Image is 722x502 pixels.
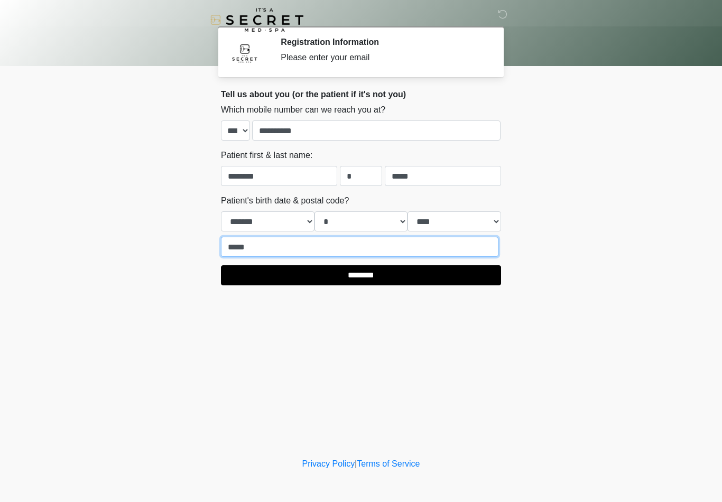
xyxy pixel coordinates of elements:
div: Please enter your email [281,51,485,64]
label: Patient first & last name: [221,149,312,162]
a: Terms of Service [357,459,420,468]
a: | [355,459,357,468]
h2: Tell us about you (or the patient if it's not you) [221,89,501,99]
label: Patient's birth date & postal code? [221,194,349,207]
img: Agent Avatar [229,37,261,69]
img: It's A Secret Med Spa Logo [210,8,303,32]
h2: Registration Information [281,37,485,47]
a: Privacy Policy [302,459,355,468]
label: Which mobile number can we reach you at? [221,104,385,116]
